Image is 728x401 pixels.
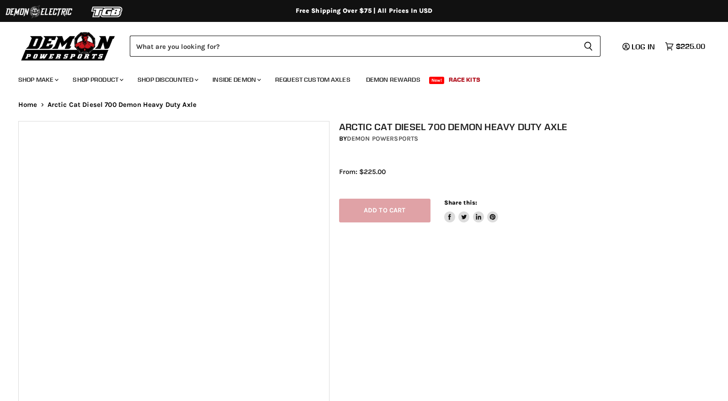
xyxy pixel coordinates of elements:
span: Arctic Cat Diesel 700 Demon Heavy Duty Axle [48,101,197,109]
a: Race Kits [442,70,487,89]
a: Shop Product [66,70,129,89]
form: Product [130,36,600,57]
span: $225.00 [676,42,705,51]
img: Demon Electric Logo 2 [5,3,73,21]
a: Log in [618,42,660,51]
div: by [339,134,719,144]
a: Demon Rewards [359,70,427,89]
a: Home [18,101,37,109]
a: Shop Discounted [131,70,204,89]
ul: Main menu [11,67,703,89]
input: Search [130,36,576,57]
a: Inside Demon [206,70,266,89]
img: Demon Powersports [18,30,118,62]
button: Search [576,36,600,57]
span: Share this: [444,199,477,206]
span: Log in [632,42,655,51]
a: Request Custom Axles [268,70,357,89]
a: Shop Make [11,70,64,89]
span: From: $225.00 [339,168,386,176]
img: TGB Logo 2 [73,3,142,21]
aside: Share this: [444,199,499,223]
a: Demon Powersports [347,135,418,142]
h1: Arctic Cat Diesel 700 Demon Heavy Duty Axle [339,121,719,132]
span: New! [429,77,445,84]
a: $225.00 [660,40,710,53]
